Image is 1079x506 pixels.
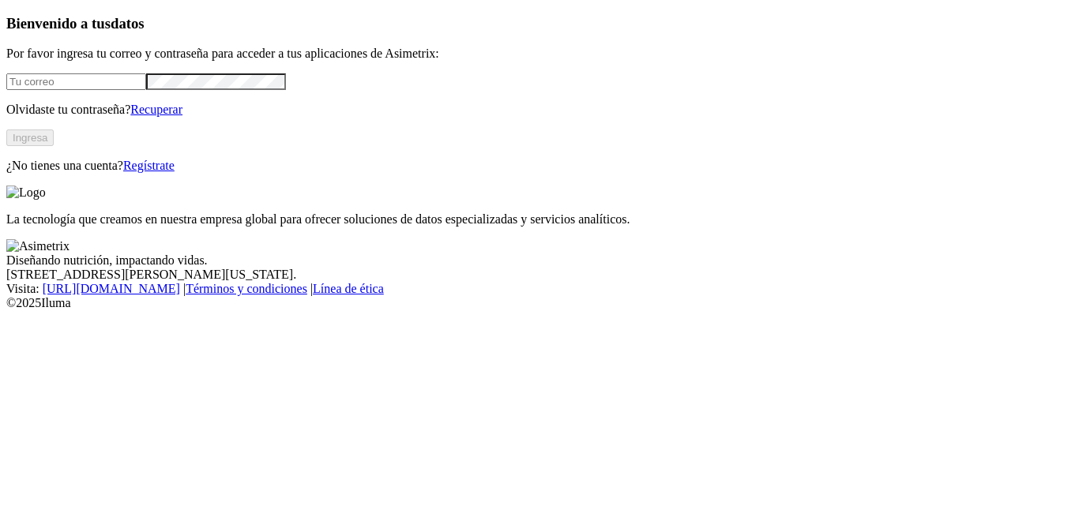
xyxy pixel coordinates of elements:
p: ¿No tienes una cuenta? [6,159,1073,173]
img: Logo [6,186,46,200]
p: La tecnología que creamos en nuestra empresa global para ofrecer soluciones de datos especializad... [6,212,1073,227]
button: Ingresa [6,129,54,146]
span: datos [111,15,145,32]
a: Línea de ética [313,282,384,295]
a: Recuperar [130,103,182,116]
p: Por favor ingresa tu correo y contraseña para acceder a tus aplicaciones de Asimetrix: [6,47,1073,61]
h3: Bienvenido a tus [6,15,1073,32]
div: Visita : | | [6,282,1073,296]
div: © 2025 Iluma [6,296,1073,310]
div: [STREET_ADDRESS][PERSON_NAME][US_STATE]. [6,268,1073,282]
input: Tu correo [6,73,146,90]
a: [URL][DOMAIN_NAME] [43,282,180,295]
a: Regístrate [123,159,175,172]
p: Olvidaste tu contraseña? [6,103,1073,117]
img: Asimetrix [6,239,70,253]
div: Diseñando nutrición, impactando vidas. [6,253,1073,268]
a: Términos y condiciones [186,282,307,295]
